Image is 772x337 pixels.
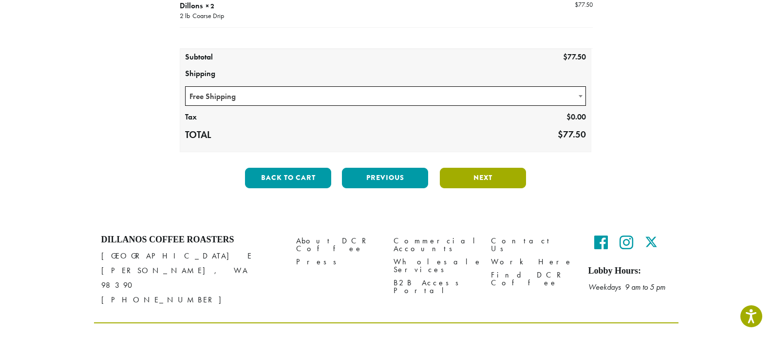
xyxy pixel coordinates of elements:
[180,49,263,66] th: Subtotal
[101,249,282,307] p: [GEOGRAPHIC_DATA] E [PERSON_NAME], WA 98390 [PHONE_NUMBER]
[558,128,586,140] bdi: 77.50
[185,86,586,106] span: Free Shipping
[394,277,476,297] a: B2B Access Portal
[180,66,591,82] th: Shipping
[180,12,190,21] p: 2 lb
[180,109,263,126] th: Tax
[296,235,379,256] a: About DCR Coffee
[394,235,476,256] a: Commercial Accounts
[491,269,574,290] a: Find DCR Coffee
[588,266,671,277] h5: Lobby Hours:
[575,0,578,9] span: $
[101,235,282,245] h4: Dillanos Coffee Roasters
[180,126,263,144] th: Total
[588,282,665,292] em: Weekdays 9 am to 5 pm
[190,12,224,21] p: Coarse Drip
[394,256,476,277] a: Wholesale Services
[180,0,203,11] span: Dillons
[491,256,574,269] a: Work Here
[558,128,563,140] span: $
[296,256,379,269] a: Press
[563,52,567,62] span: $
[575,0,593,9] bdi: 77.50
[566,112,571,122] span: $
[563,52,586,62] bdi: 77.50
[566,112,586,122] bdi: 0.00
[245,168,331,188] button: Back to cart
[186,87,586,106] span: Free Shipping
[206,1,214,10] strong: × 2
[440,168,526,188] button: Next
[491,235,574,256] a: Contact Us
[342,168,428,188] button: Previous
